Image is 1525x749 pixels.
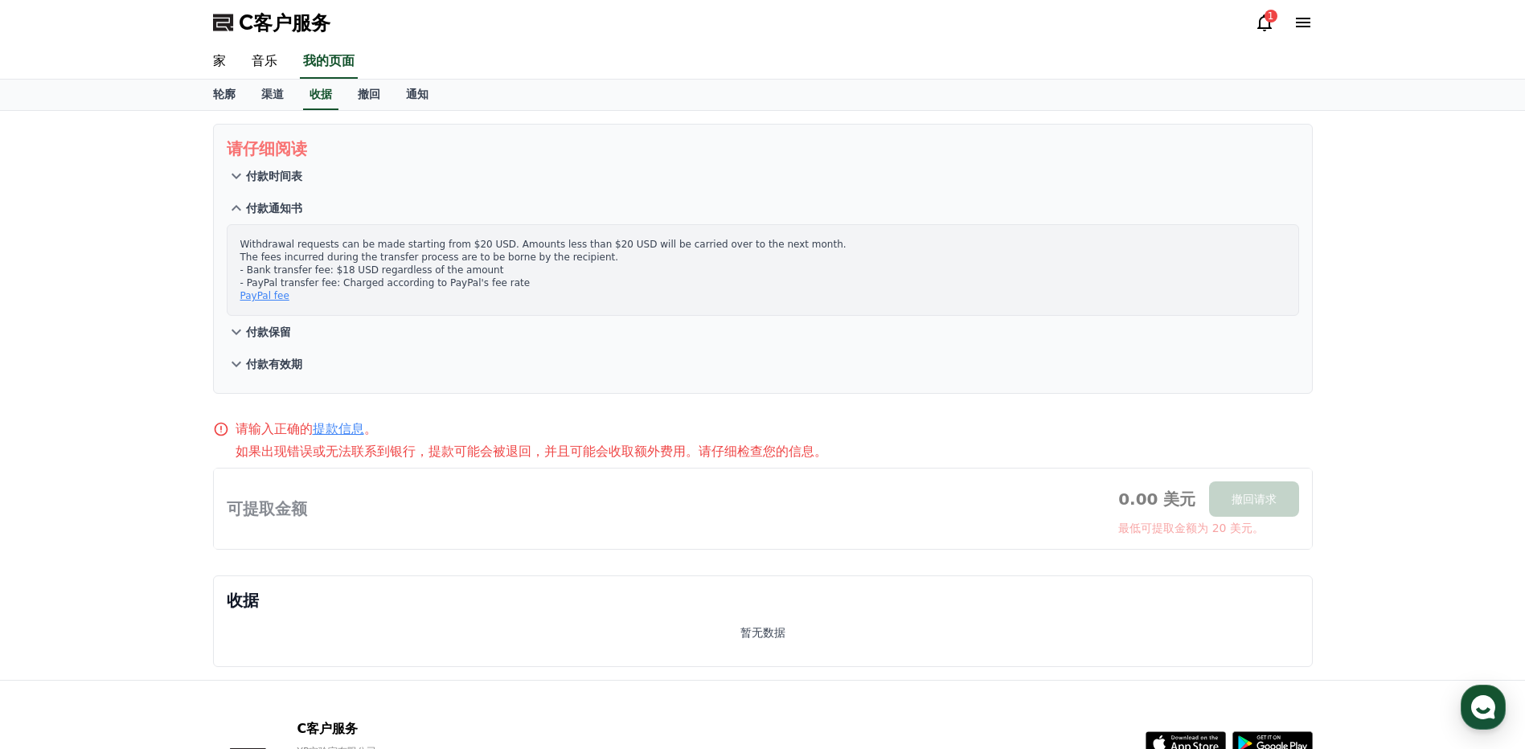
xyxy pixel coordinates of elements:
a: 收据 [303,80,338,110]
button: 付款时间表 [227,160,1299,192]
button: 付款通知书 [227,192,1299,224]
font: 渠道 [261,88,284,100]
p: 如果出现错误或无法联系到银行，提款可能会被退回，并且可能会收取额外费用。请仔细检查您的信息。 [236,442,1313,461]
font: 收据 [310,88,332,100]
a: 1 [1255,13,1274,32]
font: 付款时间表 [246,170,302,182]
a: PayPal fee [240,290,289,301]
font: Withdrawal requests can be made starting from $20 USD. Amounts less than $20 USD will be carried ... [240,239,847,301]
font: 付款通知书 [246,202,302,215]
font: 撤回 [358,88,380,100]
a: C客户服务 [213,10,330,35]
a: 家 [200,45,239,79]
font: 轮廓 [213,88,236,100]
font: 付款有效期 [246,358,302,370]
a: 撤回 [345,80,393,110]
button: 付款有效期 [227,348,1299,380]
button: 付款保留 [227,316,1299,348]
font: 付款保留 [246,325,291,338]
p: C客户服务 [297,719,490,739]
a: 通知 [393,80,441,110]
a: 我的页面 [300,45,358,79]
span: C客户服务 [239,10,330,35]
a: 渠道 [248,80,297,110]
font: 请仔细阅读 [227,139,307,158]
p: 收据 [227,589,1299,612]
div: 1 [1265,10,1277,23]
font: 请输入正确的 。 [236,421,377,436]
font: 暂无数据 [740,626,785,639]
a: 轮廓 [200,80,248,110]
a: 提款信息 [313,421,364,436]
a: 音乐 [239,45,290,79]
font: 通知 [406,88,428,100]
